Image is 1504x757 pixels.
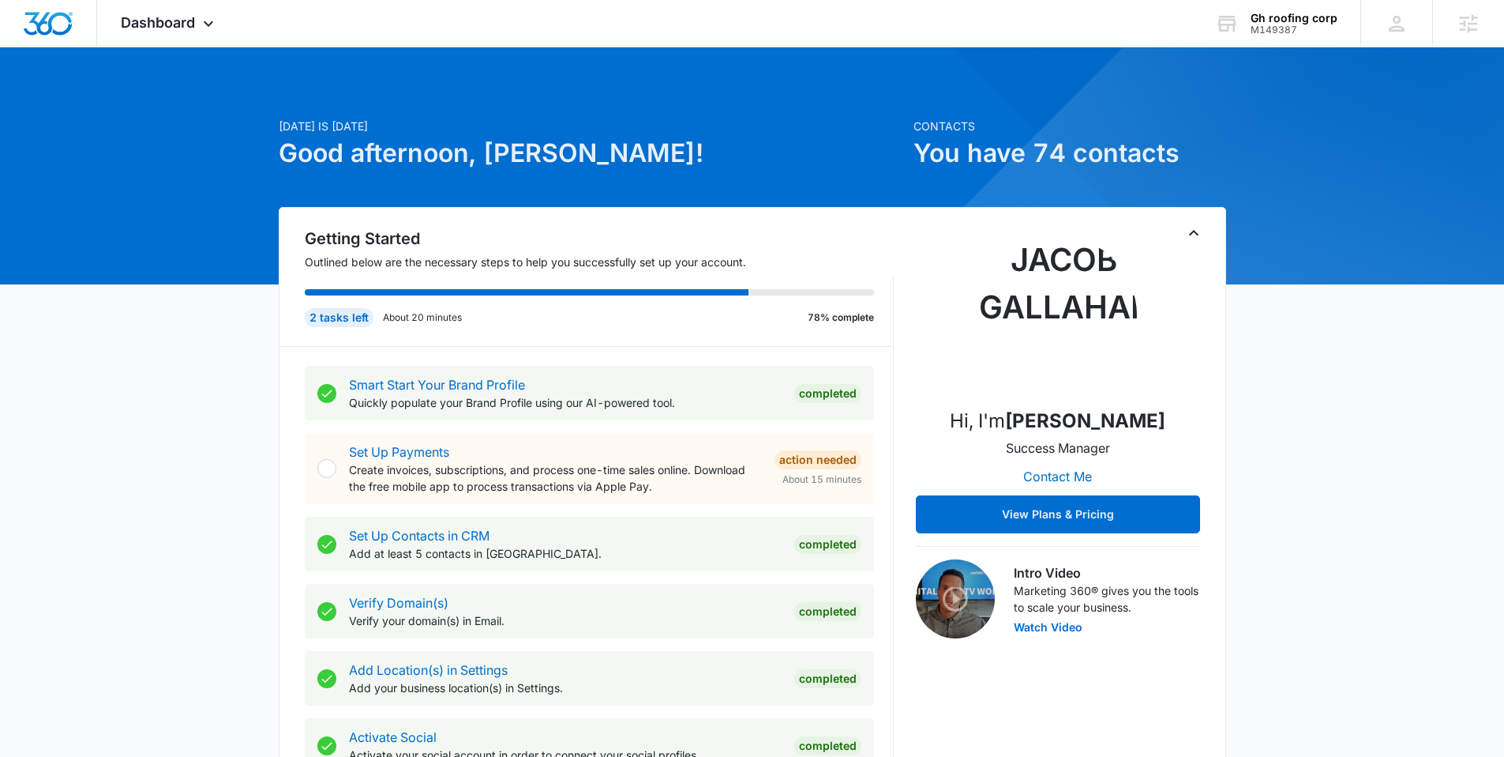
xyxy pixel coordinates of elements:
span: Dashboard [121,14,195,31]
div: Completed [794,384,861,403]
button: View Plans & Pricing [916,495,1200,533]
img: Intro Video [916,559,995,638]
h2: Getting Started [305,227,894,250]
p: 78% complete [808,311,874,325]
a: Activate Social [349,729,437,745]
p: Add your business location(s) in Settings. [349,680,782,696]
div: 2 tasks left [305,308,373,327]
p: Add at least 5 contacts in [GEOGRAPHIC_DATA]. [349,545,782,562]
div: Completed [794,602,861,621]
p: Marketing 360® gives you the tools to scale your business. [1014,582,1200,616]
p: Create invoices, subscriptions, and process one-time sales online. Download the free mobile app t... [349,461,762,495]
p: Verify your domain(s) in Email. [349,612,782,629]
strong: [PERSON_NAME] [1005,409,1165,432]
h1: Good afternoon, [PERSON_NAME]! [279,134,904,172]
h3: Intro Video [1014,563,1200,582]
p: Hi, I'm [950,407,1165,435]
a: Add Location(s) in Settings [349,662,508,678]
div: Completed [794,736,861,755]
p: Success Manager [1006,439,1110,458]
a: Smart Start Your Brand Profile [349,377,525,393]
img: Jacob Gallahan [979,236,1137,394]
div: Completed [794,535,861,554]
h1: You have 74 contacts [913,134,1226,172]
div: Action Needed [775,450,861,469]
p: [DATE] is [DATE] [279,118,904,134]
p: Outlined below are the necessary steps to help you successfully set up your account. [305,254,894,270]
button: Toggle Collapse [1184,224,1203,243]
a: Set Up Payments [349,444,449,460]
button: Contact Me [1007,458,1108,495]
div: account name [1251,12,1337,24]
a: Verify Domain(s) [349,595,448,611]
p: Contacts [913,118,1226,134]
div: account id [1251,24,1337,36]
span: About 15 minutes [782,473,861,487]
button: Watch Video [1014,622,1082,633]
p: About 20 minutes [383,311,462,325]
div: Completed [794,669,861,688]
p: Quickly populate your Brand Profile using our AI-powered tool. [349,394,782,411]
a: Set Up Contacts in CRM [349,528,489,544]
